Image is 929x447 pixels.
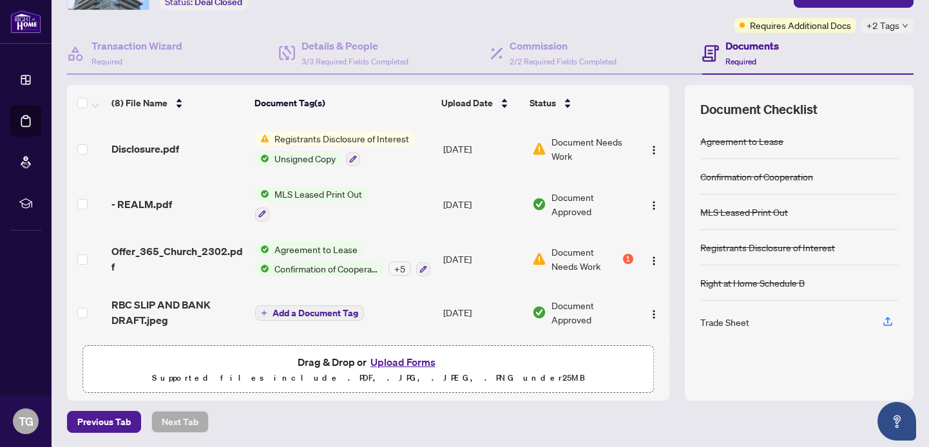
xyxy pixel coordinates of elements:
span: Unsigned Copy [269,151,341,166]
span: 2/2 Required Fields Completed [510,57,617,66]
span: Upload Date [441,96,493,110]
span: TG [19,412,34,430]
div: Agreement to Lease [700,134,783,148]
span: Document Needs Work [551,135,633,163]
span: Offer_365_Church_2302.pdf [111,243,245,274]
img: Status Icon [255,187,269,201]
span: (8) File Name [111,96,168,110]
button: Upload Forms [367,354,439,370]
span: Drag & Drop orUpload FormsSupported files include .PDF, .JPG, .JPEG, .PNG under25MB [83,346,653,394]
div: Right at Home Schedule B [700,276,805,290]
button: Status IconRegistrants Disclosure of InterestStatus IconUnsigned Copy [255,131,414,166]
span: Document Approved [551,190,633,218]
img: Document Status [532,252,546,266]
img: Status Icon [255,131,269,146]
span: Requires Additional Docs [750,18,851,32]
span: +2 Tags [867,18,899,33]
h4: Commission [510,38,617,53]
img: Logo [649,309,659,319]
h4: Details & People [302,38,408,53]
p: Supported files include .PDF, .JPG, .JPEG, .PNG under 25 MB [91,370,646,386]
div: 1 [623,254,633,264]
button: Logo [644,138,664,159]
img: Logo [649,200,659,211]
span: down [902,23,908,29]
img: Status Icon [255,151,269,166]
button: Previous Tab [67,411,141,433]
td: [DATE] [438,287,527,338]
td: [DATE] [438,176,527,232]
span: RBC SLIP AND BANK DRAFT.jpeg [111,297,245,328]
img: Logo [649,256,659,266]
img: Document Status [532,305,546,319]
span: Required [725,57,756,66]
img: Document Status [532,197,546,211]
button: Logo [644,302,664,323]
img: Document Status [532,142,546,156]
div: Confirmation of Cooperation [700,169,813,184]
button: Next Tab [151,411,209,433]
img: Status Icon [255,242,269,256]
span: Document Approved [551,298,633,327]
button: Status IconAgreement to LeaseStatus IconConfirmation of Cooperation+5 [255,242,430,277]
span: Agreement to Lease [269,242,363,256]
span: Add a Document Tag [273,309,358,318]
button: Open asap [877,402,916,441]
button: Add a Document Tag [255,305,364,321]
th: Document Tag(s) [249,85,436,121]
span: 3/3 Required Fields Completed [302,57,408,66]
img: Status Icon [255,262,269,276]
button: Status IconMLS Leased Print Out [255,187,367,222]
div: Trade Sheet [700,315,749,329]
span: Document Checklist [700,100,818,119]
span: Previous Tab [77,412,131,432]
span: Status [530,96,556,110]
button: Logo [644,194,664,214]
img: logo [10,10,41,33]
td: [DATE] [438,121,527,176]
th: (8) File Name [106,85,249,121]
div: MLS Leased Print Out [700,205,788,219]
span: Drag & Drop or [298,354,439,370]
span: - REALM.pdf [111,196,172,212]
span: Registrants Disclosure of Interest [269,131,414,146]
span: Disclosure.pdf [111,141,179,157]
span: Document Needs Work [551,245,620,273]
h4: Transaction Wizard [91,38,182,53]
th: Upload Date [436,85,524,121]
h4: Documents [725,38,779,53]
div: + 5 [388,262,411,276]
button: Logo [644,249,664,269]
span: Confirmation of Cooperation [269,262,383,276]
span: Required [91,57,122,66]
div: Registrants Disclosure of Interest [700,240,835,254]
img: Logo [649,145,659,155]
span: plus [261,310,267,316]
span: MLS Leased Print Out [269,187,367,201]
th: Status [524,85,635,121]
button: Add a Document Tag [255,304,364,321]
td: [DATE] [438,232,527,287]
